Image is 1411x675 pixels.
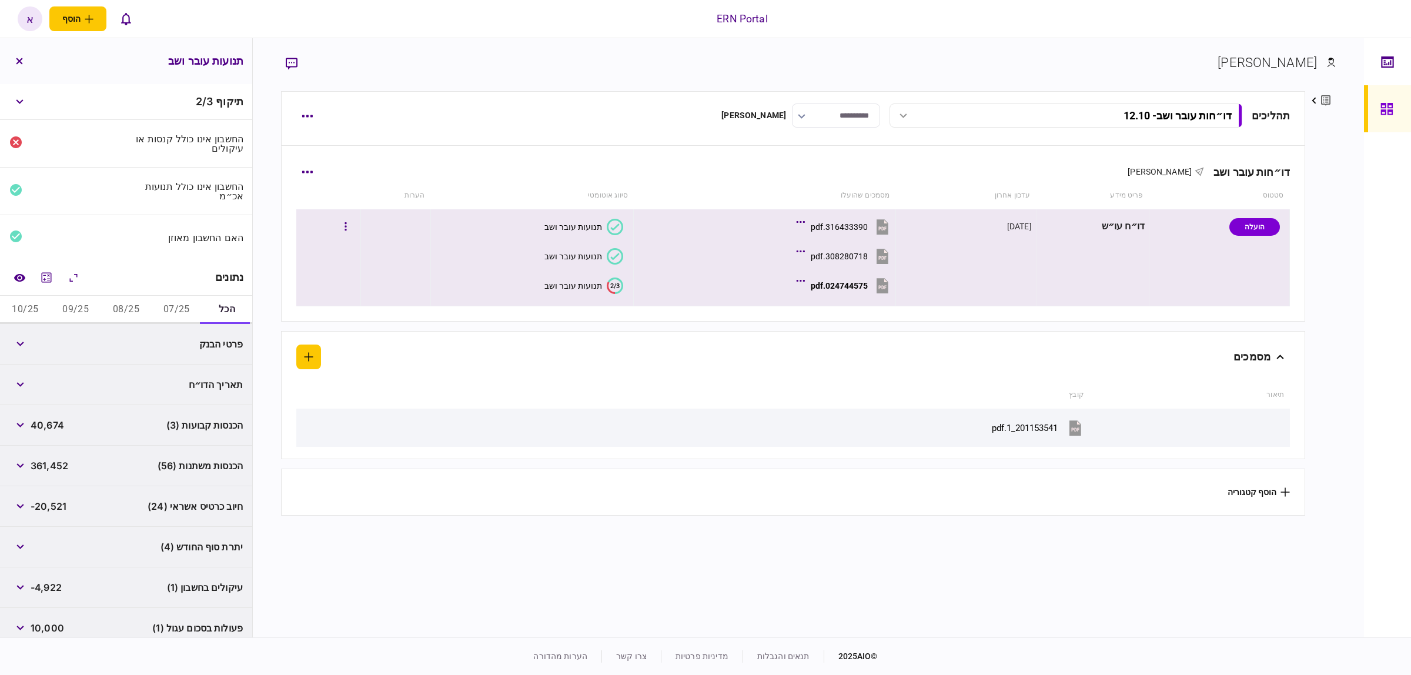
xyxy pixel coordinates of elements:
text: 2/3 [610,282,620,289]
button: 09/25 [51,296,101,324]
div: דו״ח עו״ש [1041,213,1145,240]
button: מחשבון [36,267,57,288]
span: יתרת סוף החודש (4) [161,540,243,554]
h3: תנועות עובר ושב [168,56,243,66]
button: א [18,6,42,31]
div: © 2025 AIO [824,650,878,663]
span: הכנסות קבועות (3) [166,418,243,432]
th: סיווג אוטומטי [430,182,633,209]
a: תנאים והגבלות [757,651,810,661]
a: השוואה למסמך [9,267,30,288]
th: פריט מידע [1036,182,1149,209]
span: פעולות בסכום עגול (1) [152,621,243,635]
div: [PERSON_NAME] [721,109,786,122]
div: פרטי הבנק [131,339,243,349]
button: דו״חות עובר ושב- 12.10 [890,103,1242,128]
th: תיאור [1090,382,1290,409]
div: 201153541_1.pdf [992,423,1058,433]
div: [DATE] [1007,220,1032,232]
span: עיקולים בחשבון (1) [167,580,243,594]
div: תנועות עובר ושב [544,222,602,232]
span: 361,452 [31,459,68,473]
a: הערות מהדורה [533,651,587,661]
button: פתח תפריט להוספת לקוח [49,6,106,31]
a: צרו קשר [616,651,647,661]
div: האם החשבון מאוזן [131,233,244,242]
div: תאריך הדו״ח [131,380,243,389]
button: פתח רשימת התראות [113,6,138,31]
th: עדכון אחרון [895,182,1036,209]
button: 308280718.pdf [799,243,891,269]
div: [PERSON_NAME] [1218,53,1317,72]
th: מסמכים שהועלו [634,182,895,209]
div: דו״חות עובר ושב [1204,166,1290,178]
span: חיוב כרטיס אשראי (24) [148,499,243,513]
button: 024744575.pdf [799,272,891,299]
span: 40,674 [31,418,64,432]
button: 2/3תנועות עובר ושב [544,278,623,294]
div: תהליכים [1252,108,1290,123]
th: קובץ [377,382,1090,409]
span: ‎-4,922 [31,580,62,594]
div: 316433390.pdf [811,222,868,232]
div: החשבון אינו כולל קנסות או עיקולים [131,134,244,153]
span: [PERSON_NAME] [1128,167,1192,176]
th: הערות [361,182,431,209]
div: תנועות עובר ושב [544,281,602,290]
div: דו״חות עובר ושב - 12.10 [1124,109,1232,122]
span: 10,000 [31,621,64,635]
div: החשבון אינו כולל תנועות אכ״מ [131,182,244,201]
div: הועלה [1229,218,1280,236]
button: הכל [202,296,252,324]
div: ERN Portal [717,11,767,26]
button: 08/25 [101,296,152,324]
span: תיקוף [216,95,243,108]
span: הכנסות משתנות (56) [158,459,243,473]
button: 316433390.pdf [799,213,891,240]
button: 201153541_1.pdf [992,415,1084,441]
span: 2 / 3 [196,95,213,108]
button: הוסף קטגוריה [1228,487,1290,497]
th: סטטוס [1149,182,1290,209]
div: נתונים [215,272,243,283]
a: מדיניות פרטיות [676,651,728,661]
div: מסמכים [1233,345,1270,369]
button: תנועות עובר ושב [544,219,623,235]
div: תנועות עובר ושב [544,252,602,261]
button: תנועות עובר ושב [544,248,623,265]
div: 024744575.pdf [811,281,868,290]
button: הרחב\כווץ הכל [63,267,84,288]
button: 07/25 [151,296,202,324]
div: 308280718.pdf [811,252,868,261]
span: ‎-20,521 [31,499,66,513]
